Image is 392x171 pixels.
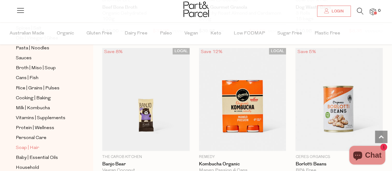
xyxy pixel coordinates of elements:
p: Ceres Organics [295,154,383,160]
span: Vitamins | Supplements [16,114,65,122]
span: 0 [377,8,382,14]
a: 0 [370,8,376,15]
span: Vegan [184,23,198,44]
a: Personal Care [16,134,72,142]
span: Paleo [160,23,172,44]
a: Banjo Bear [102,161,190,167]
span: Login [330,9,344,14]
img: Banjo Bear [102,48,190,151]
span: Personal Care [16,134,46,142]
img: Borlotti Beans [295,48,383,151]
span: Gluten Free [86,23,112,44]
a: Login [317,6,351,17]
span: Sugar Free [277,23,302,44]
a: Borlotti Beans [295,161,383,167]
inbox-online-store-chat: Shopify online store chat [347,146,387,166]
a: Sauces [16,54,72,62]
span: Soap | Hair [16,144,39,151]
a: Broth | Miso | Soup [16,64,72,72]
span: Cooking | Baking [16,94,51,102]
span: Milk | Kombucha [16,104,50,112]
img: Kombucha Organic [199,48,286,151]
a: Cans | Fish [16,74,72,82]
span: Keto [210,23,221,44]
a: Rice | Grains | Pulses [16,84,72,92]
span: Cans | Fish [16,74,38,82]
a: Milk | Kombucha [16,104,72,112]
p: The Carob Kitchen [102,154,190,160]
span: Rice | Grains | Pulses [16,84,59,92]
a: Vitamins | Supplements [16,114,72,122]
span: Dairy Free [125,23,148,44]
a: Soap | Hair [16,144,72,151]
span: Low FODMAP [234,23,265,44]
a: Kombucha Organic [199,161,286,167]
span: Plastic Free [315,23,340,44]
img: Part&Parcel [183,2,209,17]
div: Save 8% [102,48,125,56]
span: Pasta | Noodles [16,45,49,52]
span: LOCAL [269,48,286,54]
p: Remedy [199,154,286,160]
a: Cooking | Baking [16,94,72,102]
a: Protein | Wellness [16,124,72,132]
a: Baby | Essential Oils [16,154,72,161]
span: Australian Made [10,23,44,44]
div: Save 12% [199,48,224,56]
a: Pasta | Noodles [16,44,72,52]
span: Protein | Wellness [16,124,54,132]
span: LOCAL [173,48,190,54]
span: Broth | Miso | Soup [16,65,56,72]
span: Baby | Essential Oils [16,154,58,161]
span: Sauces [16,55,32,62]
div: Save 5% [295,48,318,56]
span: Organic [57,23,74,44]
